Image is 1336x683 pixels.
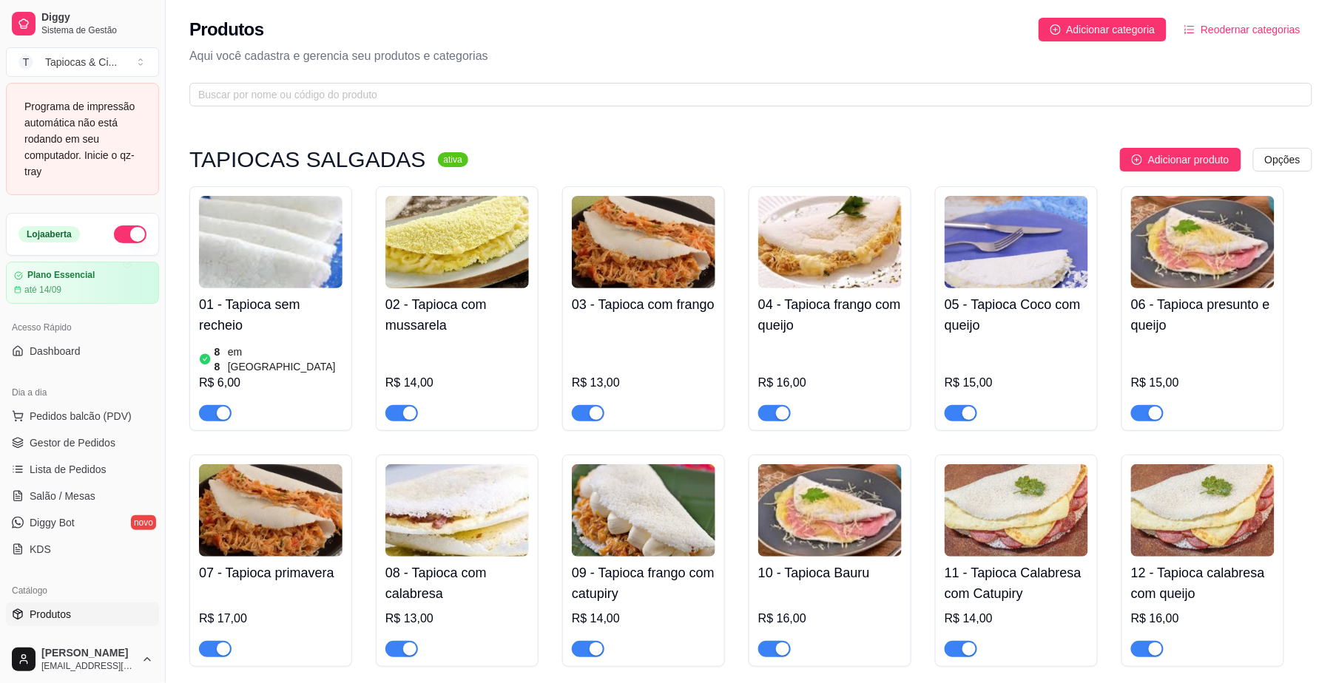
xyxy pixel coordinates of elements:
button: [PERSON_NAME][EMAIL_ADDRESS][DOMAIN_NAME] [6,642,159,677]
p: Aqui você cadastra e gerencia seu produtos e categorias [189,47,1312,65]
img: product-image [945,196,1088,288]
article: 88 [215,344,225,374]
sup: ativa [438,152,468,167]
a: Salão / Mesas [6,484,159,508]
a: Produtos [6,602,159,626]
div: Catálogo [6,579,159,602]
div: R$ 16,00 [758,374,902,392]
a: Gestor de Pedidos [6,431,159,455]
h4: 09 - Tapioca frango com catupiry [572,563,715,604]
div: Tapiocas & Ci ... [45,55,117,69]
h2: Produtos [189,18,264,41]
input: Buscar por nome ou código do produto [198,86,1292,103]
h4: 03 - Tapioca com frango [572,294,715,315]
article: em [GEOGRAPHIC_DATA] [228,344,343,374]
img: product-image [572,196,715,288]
h4: 10 - Tapioca Bauru [758,563,902,583]
div: R$ 13,00 [385,610,529,628]
a: Plano Essencialaté 14/09 [6,262,159,304]
div: R$ 16,00 [758,610,902,628]
span: plus-circle [1132,154,1142,165]
div: R$ 16,00 [1131,610,1275,628]
span: Complementos [30,633,99,648]
img: product-image [945,464,1088,557]
h4: 05 - Tapioca Coco com queijo [945,294,1088,336]
div: Acesso Rápido [6,316,159,339]
a: Complementos [6,629,159,653]
img: product-image [199,196,343,288]
div: R$ 14,00 [945,610,1088,628]
h4: 04 - Tapioca frango com queijo [758,294,902,336]
span: Diggy [41,11,153,24]
span: T [18,55,33,69]
h4: 08 - Tapioca com calabresa [385,563,529,604]
button: Alterar Status [114,225,146,243]
span: Sistema de Gestão [41,24,153,36]
span: Dashboard [30,344,81,359]
img: product-image [758,196,902,288]
div: R$ 15,00 [1131,374,1275,392]
span: Diggy Bot [30,515,75,530]
div: R$ 15,00 [945,374,1088,392]
h3: TAPIOCAS SALGADAS [189,151,426,169]
div: Loja aberta [18,226,80,242]
span: Salão / Mesas [30,489,95,503]
img: product-image [385,196,529,288]
span: Gestor de Pedidos [30,435,115,450]
img: product-image [1131,196,1275,288]
a: Lista de Pedidos [6,458,159,481]
button: Opções [1253,148,1312,171]
div: Programa de impressão automática não está rodando em seu computador. Inicie o qz-tray [24,98,141,180]
a: Dashboard [6,339,159,363]
button: Adicionar produto [1120,148,1241,171]
img: product-image [199,464,343,557]
button: Select a team [6,47,159,77]
button: Reodernar categorias [1173,18,1312,41]
span: ordered-list [1184,24,1195,35]
span: [PERSON_NAME] [41,647,135,660]
div: R$ 6,00 [199,374,343,392]
a: Diggy Botnovo [6,511,159,534]
h4: 11 - Tapioca Calabresa com Catupiry [945,563,1088,604]
button: Pedidos balcão (PDV) [6,404,159,428]
span: Opções [1265,152,1300,168]
span: Lista de Pedidos [30,462,107,477]
h4: 02 - Tapioca com mussarela [385,294,529,336]
article: Plano Essencial [27,270,95,281]
a: DiggySistema de Gestão [6,6,159,41]
span: Adicionar categoria [1067,21,1155,38]
h4: 01 - Tapioca sem recheio [199,294,343,336]
img: product-image [572,464,715,557]
h4: 07 - Tapioca primavera [199,563,343,583]
span: Adicionar produto [1148,152,1229,168]
img: product-image [385,464,529,557]
span: plus-circle [1050,24,1061,35]
div: R$ 13,00 [572,374,715,392]
div: R$ 14,00 [385,374,529,392]
span: KDS [30,542,51,557]
h4: 12 - Tapioca calabresa com queijo [1131,563,1275,604]
span: Pedidos balcão (PDV) [30,409,132,424]
span: [EMAIL_ADDRESS][DOMAIN_NAME] [41,660,135,672]
span: Produtos [30,607,71,622]
a: KDS [6,537,159,561]
article: até 14/09 [24,284,61,296]
div: R$ 17,00 [199,610,343,628]
div: R$ 14,00 [572,610,715,628]
img: product-image [758,464,902,557]
div: Dia a dia [6,381,159,404]
button: Adicionar categoria [1039,18,1167,41]
img: product-image [1131,464,1275,557]
span: Reodernar categorias [1201,21,1300,38]
h4: 06 - Tapioca presunto e queijo [1131,294,1275,336]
